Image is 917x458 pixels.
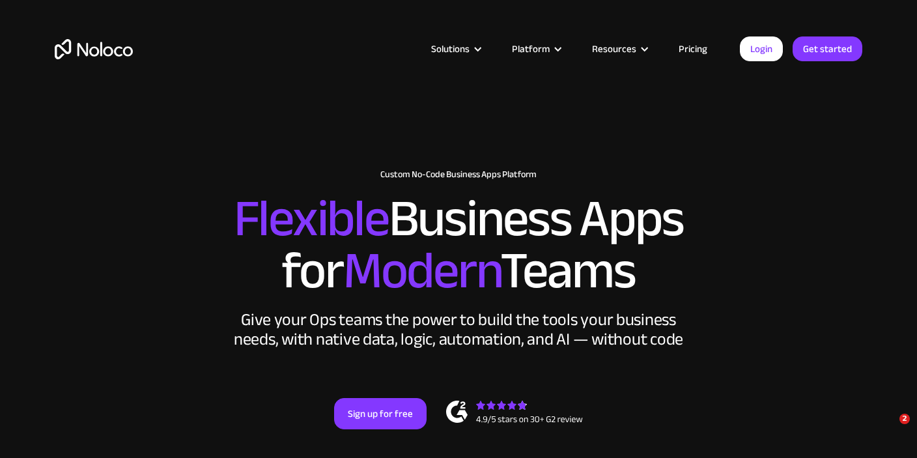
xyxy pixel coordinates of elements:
span: Flexible [234,170,389,267]
a: home [55,39,133,59]
h2: Business Apps for Teams [55,193,862,297]
iframe: Intercom live chat [873,414,904,445]
div: Platform [512,40,550,57]
a: Pricing [662,40,724,57]
h1: Custom No-Code Business Apps Platform [55,169,862,180]
a: Login [740,36,783,61]
div: Platform [496,40,576,57]
a: Sign up for free [334,398,427,429]
span: Modern [343,222,500,319]
span: 2 [899,414,910,424]
div: Resources [576,40,662,57]
div: Resources [592,40,636,57]
div: Solutions [415,40,496,57]
a: Get started [793,36,862,61]
div: Solutions [431,40,470,57]
div: Give your Ops teams the power to build the tools your business needs, with native data, logic, au... [231,310,686,349]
